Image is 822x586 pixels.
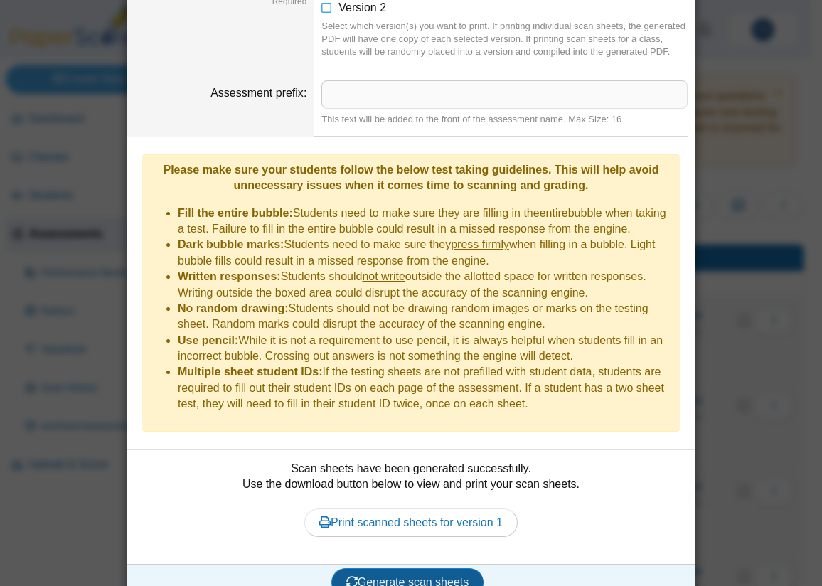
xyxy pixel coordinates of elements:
[362,270,405,282] u: not write
[321,20,688,59] div: Select which version(s) you want to print. If printing individual scan sheets, the generated PDF ...
[178,206,673,238] li: Students need to make sure they are filling in the bubble when taking a test. Failure to fill in ...
[540,207,568,219] u: entire
[178,364,673,412] li: If the testing sheets are not prefilled with student data, students are required to fill out thei...
[178,302,289,314] b: No random drawing:
[210,87,306,99] label: Assessment prefix
[178,237,673,269] li: Students need to make sure they when filling in a bubble. Light bubble fills could result in a mi...
[304,508,518,537] a: Print scanned sheets for version 1
[178,238,284,250] b: Dark bubble marks:
[178,270,281,282] b: Written responses:
[178,269,673,301] li: Students should outside the allotted space for written responses. Writing outside the boxed area ...
[178,334,238,346] b: Use pencil:
[178,366,323,378] b: Multiple sheet student IDs:
[178,207,293,219] b: Fill the entire bubble:
[321,113,688,126] div: This text will be added to the front of the assessment name. Max Size: 16
[178,333,673,365] li: While it is not a requirement to use pencil, it is always helpful when students fill in an incorr...
[178,301,673,333] li: Students should not be drawing random images or marks on the testing sheet. Random marks could di...
[338,1,386,14] span: Version 2
[134,461,688,553] div: Scan sheets have been generated successfully. Use the download button below to view and print you...
[451,238,509,250] u: press firmly
[163,164,658,191] b: Please make sure your students follow the below test taking guidelines. This will help avoid unne...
